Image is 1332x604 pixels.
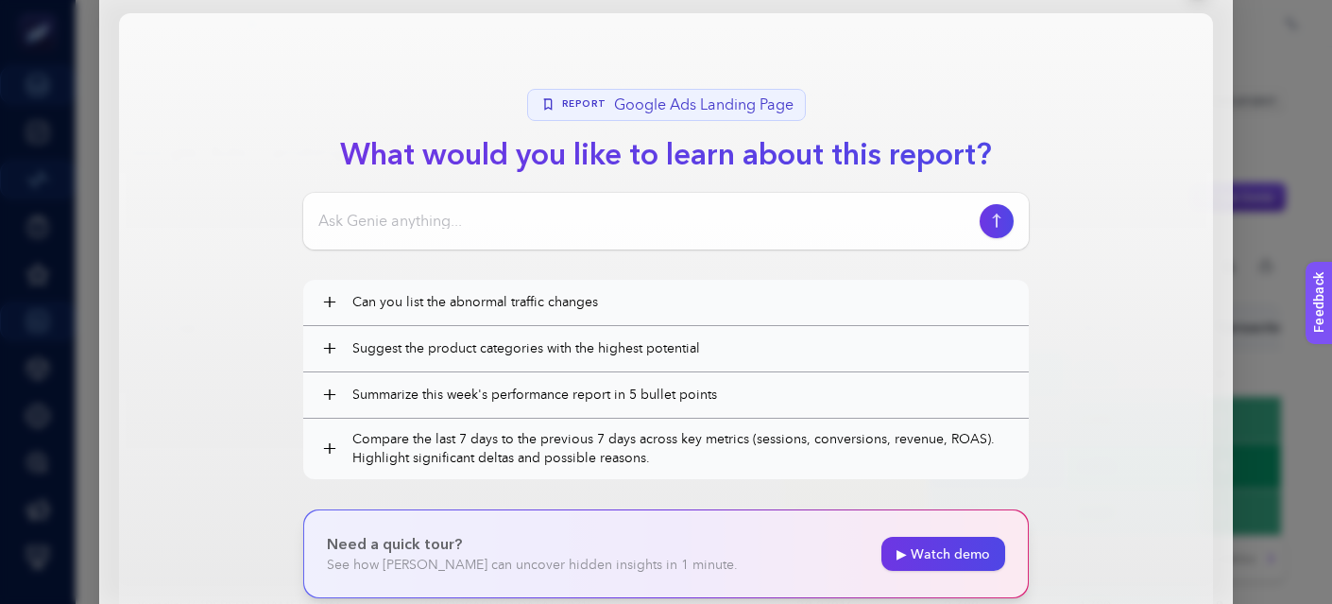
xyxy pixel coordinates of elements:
[318,210,972,233] input: Ask Genie anything...
[327,533,738,556] p: Need a quick tour?
[327,556,738,575] p: See how [PERSON_NAME] can uncover hidden insights in 1 minute.
[11,6,72,21] span: Feedback
[352,386,1010,405] span: Summarize this week's performance report in 5 bullet points
[614,94,794,116] span: Google Ads Landing Page
[352,293,1010,312] span: Can you list the abnormal traffic changes
[303,326,1029,371] button: +Suggest the product categories with the highest potential
[322,337,337,360] span: +
[322,291,337,314] span: +
[352,339,1010,358] span: Suggest the product categories with the highest potential
[562,97,606,112] span: Report
[303,419,1029,479] button: +Compare the last 7 days to the previous 7 days across key metrics (sessions, conversions, revenu...
[325,132,1007,178] h1: What would you like to learn about this report?
[352,430,1010,468] span: Compare the last 7 days to the previous 7 days across key metrics (sessions, conversions, revenue...
[303,372,1029,418] button: +Summarize this week's performance report in 5 bullet points
[322,384,337,406] span: +
[322,438,337,460] span: +
[303,280,1029,325] button: +Can you list the abnormal traffic changes
[881,537,1005,571] a: ▶ Watch demo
